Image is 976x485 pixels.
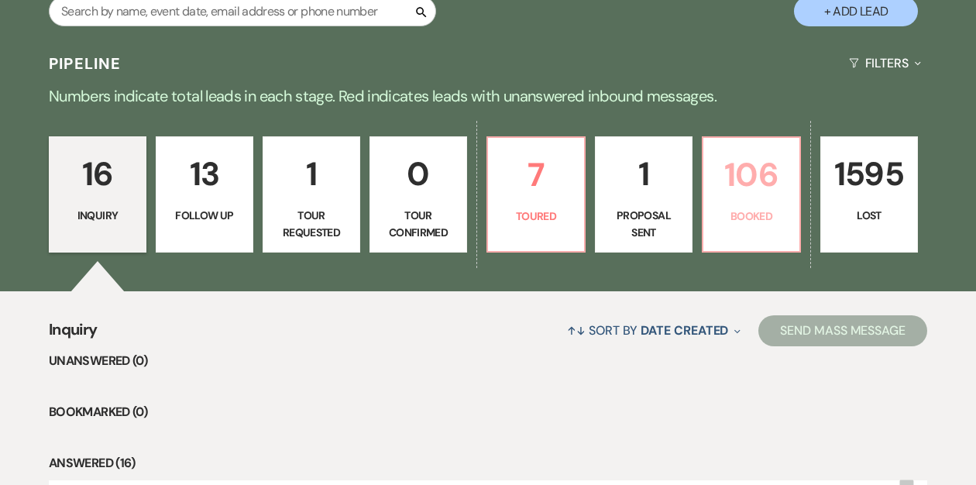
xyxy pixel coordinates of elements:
p: 13 [166,148,243,200]
li: Bookmarked (0) [49,402,927,422]
li: Unanswered (0) [49,351,927,371]
span: Inquiry [49,318,98,351]
p: Lost [830,207,908,224]
span: ↑↓ [567,322,586,339]
p: 1 [605,148,682,200]
button: Sort By Date Created [561,310,747,351]
button: Filters [843,43,927,84]
p: Inquiry [59,207,136,224]
a: 106Booked [702,136,801,253]
p: 0 [380,148,457,200]
p: 106 [713,149,790,201]
h3: Pipeline [49,53,122,74]
a: 13Follow Up [156,136,253,253]
p: Follow Up [166,207,243,224]
button: Send Mass Message [758,315,927,346]
p: Toured [497,208,575,225]
a: 1595Lost [820,136,918,253]
span: Date Created [641,322,728,339]
p: Proposal Sent [605,207,682,242]
a: 16Inquiry [49,136,146,253]
p: 1 [273,148,350,200]
p: 7 [497,149,575,201]
a: 1Tour Requested [263,136,360,253]
p: Booked [713,208,790,225]
a: 1Proposal Sent [595,136,692,253]
p: Tour Confirmed [380,207,457,242]
li: Answered (16) [49,453,927,473]
a: 7Toured [486,136,586,253]
p: 16 [59,148,136,200]
a: 0Tour Confirmed [369,136,467,253]
p: Tour Requested [273,207,350,242]
p: 1595 [830,148,908,200]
